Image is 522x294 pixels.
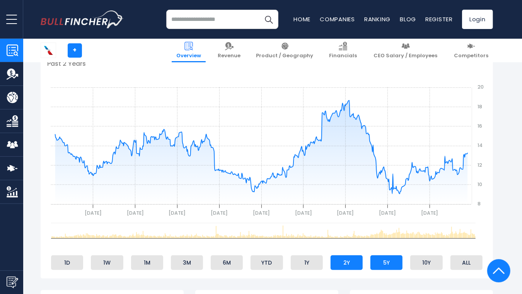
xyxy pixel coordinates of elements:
[462,10,493,29] a: Login
[449,39,493,62] a: Competitors
[213,39,245,62] a: Revenue
[295,210,312,216] text: [DATE]
[172,39,206,62] a: Overview
[478,200,481,207] text: 8
[478,162,482,168] text: 12
[51,255,83,270] li: 1D
[211,210,228,216] text: [DATE]
[478,84,484,90] text: 20
[171,255,203,270] li: 3M
[253,210,270,216] text: [DATE]
[293,15,310,23] a: Home
[329,53,357,59] span: Financials
[331,255,363,270] li: 2Y
[169,210,186,216] text: [DATE]
[218,53,241,59] span: Revenue
[379,210,396,216] text: [DATE]
[41,10,124,28] a: Go to homepage
[252,39,318,62] a: Product / Geography
[320,15,355,23] a: Companies
[370,255,403,270] li: 5Y
[131,255,163,270] li: 1M
[478,181,482,188] text: 10
[68,43,82,58] a: +
[91,255,123,270] li: 1W
[259,10,278,29] button: Search
[364,15,391,23] a: Ranking
[410,255,442,270] li: 10Y
[369,39,442,62] a: CEO Salary / Employees
[450,255,483,270] li: ALL
[478,123,482,129] text: 16
[211,255,243,270] li: 6M
[324,39,362,62] a: Financials
[421,210,438,216] text: [DATE]
[478,142,483,149] text: 14
[47,68,486,223] svg: gh
[291,255,323,270] li: 1Y
[256,53,314,59] span: Product / Geography
[478,103,482,110] text: 18
[47,59,86,68] span: Past 2 Years
[176,53,201,59] span: Overview
[251,255,283,270] li: YTD
[337,210,354,216] text: [DATE]
[425,15,453,23] a: Register
[41,43,56,58] img: AAL logo
[400,15,416,23] a: Blog
[127,210,144,216] text: [DATE]
[454,53,488,59] span: Competitors
[374,53,437,59] span: CEO Salary / Employees
[41,10,124,28] img: bullfincher logo
[85,210,102,216] text: [DATE]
